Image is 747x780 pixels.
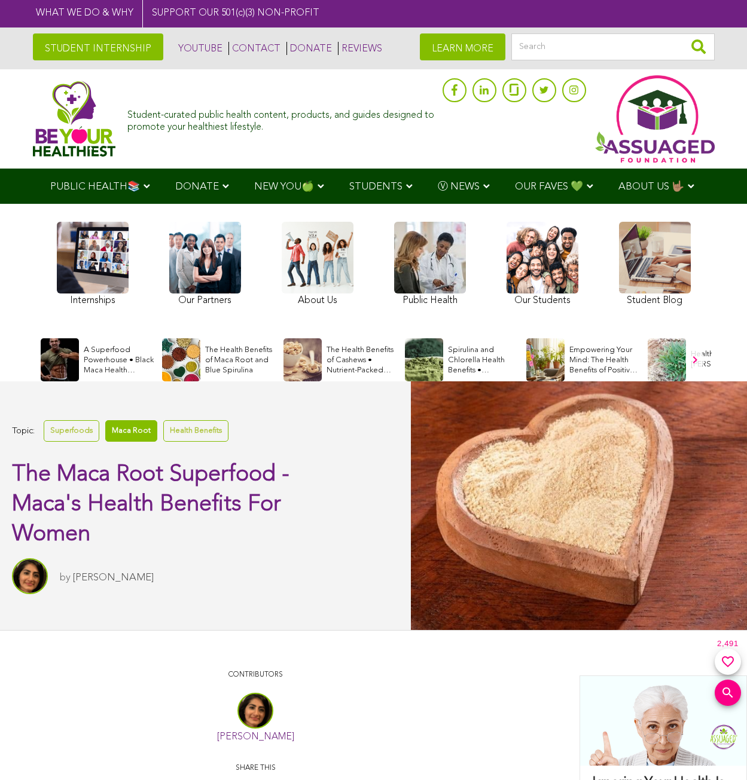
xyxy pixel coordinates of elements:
[175,182,219,192] span: DONATE
[44,420,99,441] a: Superfoods
[618,182,684,192] span: ABOUT US 🤟🏽
[50,182,140,192] span: PUBLIC HEALTH📚
[286,42,332,55] a: DONATE
[33,81,116,157] img: Assuaged
[349,182,403,192] span: STUDENTS
[60,573,71,583] span: by
[254,182,314,192] span: NEW YOU🍏
[217,732,294,742] a: [PERSON_NAME]
[438,182,480,192] span: Ⓥ NEWS
[175,42,222,55] a: YOUTUBE
[338,42,382,55] a: REVIEWS
[228,42,280,55] a: CONTACT
[420,33,505,60] a: LEARN MORE
[105,420,157,441] a: Maca Root
[127,104,436,133] div: Student-curated public health content, products, and guides designed to promote your healthiest l...
[73,573,154,583] a: [PERSON_NAME]
[33,33,163,60] a: STUDENT INTERNSHIP
[595,75,715,163] img: Assuaged App
[510,84,518,96] img: glassdoor
[12,423,35,439] span: Topic:
[12,558,48,594] img: Sitara Darvish
[33,169,715,204] div: Navigation Menu
[12,463,289,546] span: The Maca Root Superfood - Maca's Health Benefits For Women
[515,182,583,192] span: OUR FAVES 💚
[61,669,450,681] p: CONTRIBUTORS
[163,420,228,441] a: Health Benefits
[687,723,747,780] iframe: Chat Widget
[61,763,450,774] p: Share this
